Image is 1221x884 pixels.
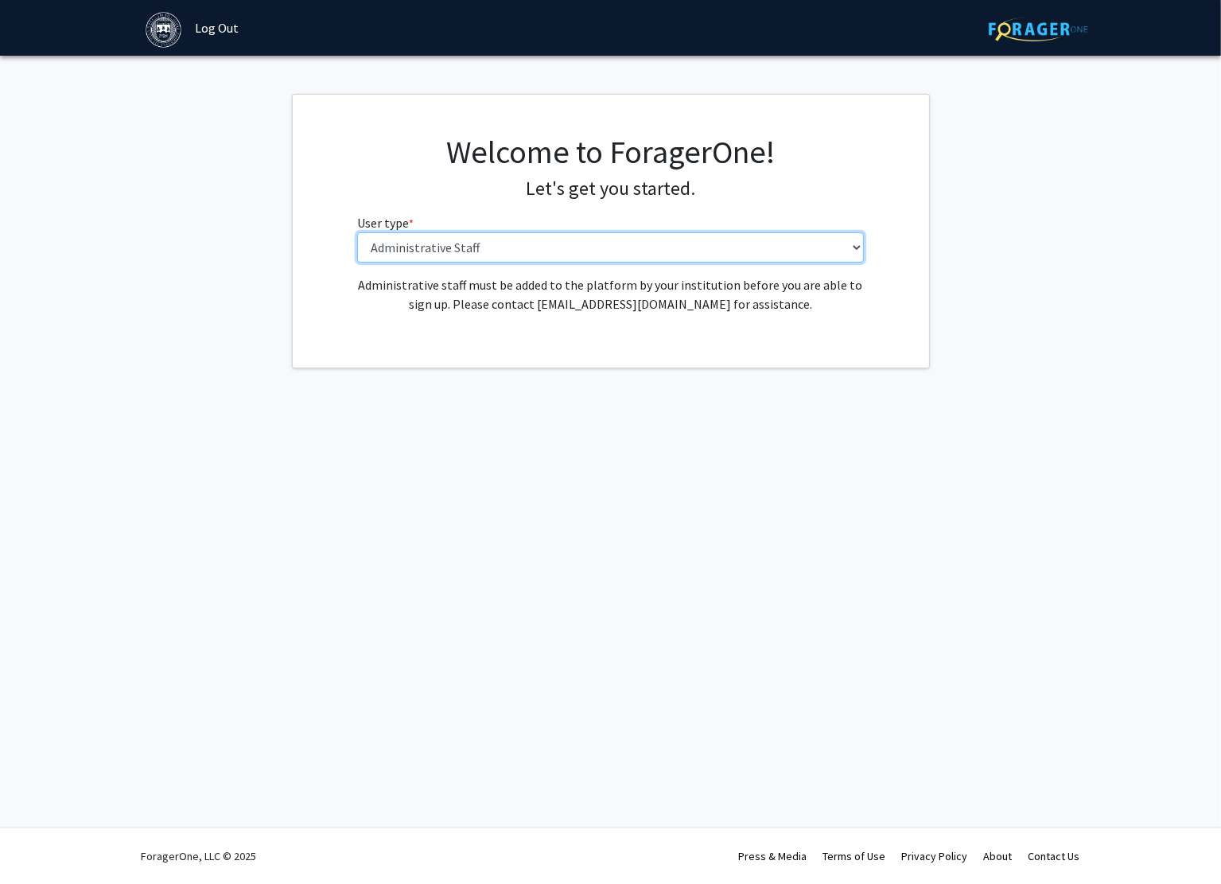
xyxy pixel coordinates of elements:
[146,12,181,48] img: Brandeis University Logo
[357,133,864,171] h1: Welcome to ForagerOne!
[902,849,968,863] a: Privacy Policy
[12,812,68,872] iframe: Chat
[989,17,1088,41] img: ForagerOne Logo
[357,177,864,201] h4: Let's get you started.
[142,828,257,884] div: ForagerOne, LLC © 2025
[1029,849,1080,863] a: Contact Us
[739,849,807,863] a: Press & Media
[823,849,886,863] a: Terms of Use
[984,849,1013,863] a: About
[357,213,414,232] label: User type
[357,275,864,313] p: Administrative staff must be added to the platform by your institution before you are able to sig...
